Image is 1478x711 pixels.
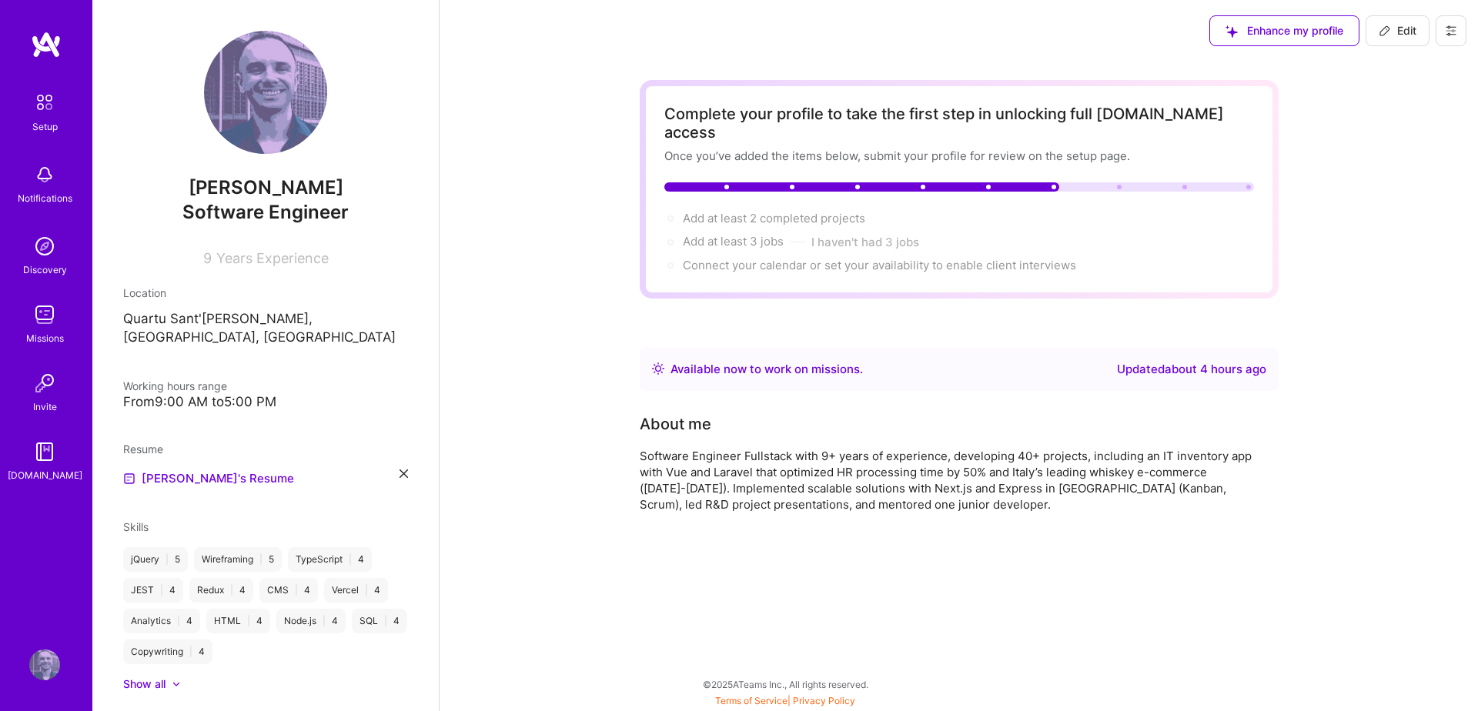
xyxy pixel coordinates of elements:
span: Skills [123,520,149,533]
div: © 2025 ATeams Inc., All rights reserved. [92,665,1478,703]
span: Resume [123,442,163,456]
img: bell [29,159,60,190]
div: Redux 4 [189,578,253,603]
div: Complete your profile to take the first step in unlocking full [DOMAIN_NAME] access [664,105,1254,142]
span: Enhance my profile [1226,23,1343,38]
span: | [177,615,180,627]
span: 9 [203,250,212,266]
button: Edit [1366,15,1430,46]
a: [PERSON_NAME]'s Resume [123,469,294,488]
div: From 9:00 AM to 5:00 PM [123,394,408,410]
span: | [247,615,250,627]
span: | [160,584,163,596]
div: Updated about 4 hours ago [1117,360,1266,379]
div: Available now to work on missions . [670,360,863,379]
button: I haven't had 3 jobs [811,234,919,250]
img: Resume [123,472,135,485]
span: | [166,553,169,566]
span: | [189,646,192,658]
img: guide book [29,436,60,467]
div: HTML 4 [206,609,270,633]
span: Software Engineer [182,201,349,223]
img: User Avatar [29,649,60,680]
img: logo [31,31,62,58]
div: TypeScript 4 [288,547,372,572]
div: JEST 4 [123,578,183,603]
img: User Avatar [204,31,327,154]
div: Notifications [18,190,72,206]
span: Connect your calendar or set your availability to enable client interviews [683,258,1076,272]
span: | [384,615,387,627]
div: Invite [33,399,57,415]
span: | [230,584,233,596]
div: Show all [123,676,166,692]
div: SQL 4 [352,609,407,633]
div: Software Engineer Fullstack with 9+ years of experience, developing 40+ projects, including an IT... [640,448,1256,512]
span: | [349,553,352,566]
i: icon SuggestedTeams [1226,25,1238,38]
div: Setup [32,118,58,135]
img: Availability [652,362,664,375]
div: Analytics 4 [123,609,200,633]
span: | [259,553,262,566]
img: discovery [29,231,60,262]
div: [DOMAIN_NAME] [8,467,82,483]
img: Invite [29,368,60,399]
img: teamwork [29,299,60,330]
a: Terms of Service [715,695,787,706]
i: icon Close [400,469,408,478]
div: Once you’ve added the items below, submit your profile for review on the setup page. [664,148,1254,164]
div: Copywriting 4 [123,639,212,664]
div: jQuery 5 [123,547,188,572]
span: | [323,615,326,627]
div: About me [640,412,711,436]
img: setup [28,86,61,118]
span: Add at least 2 completed projects [683,211,865,225]
div: Missions [26,330,64,346]
span: Edit [1379,23,1416,38]
span: Add at least 3 jobs [683,234,784,249]
span: | [295,584,298,596]
span: Working hours range [123,379,227,392]
div: Location [123,285,408,301]
p: Quartu Sant'[PERSON_NAME], [GEOGRAPHIC_DATA], [GEOGRAPHIC_DATA] [123,310,408,347]
a: Privacy Policy [793,695,855,706]
span: | [365,584,368,596]
span: Years Experience [216,250,329,266]
div: Wireframing 5 [194,547,282,572]
div: Vercel 4 [324,578,388,603]
div: Node.js 4 [276,609,346,633]
button: Enhance my profile [1209,15,1359,46]
a: User Avatar [25,649,64,680]
span: [PERSON_NAME] [123,176,408,199]
div: CMS 4 [259,578,318,603]
div: Discovery [23,262,67,278]
span: | [715,695,855,706]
